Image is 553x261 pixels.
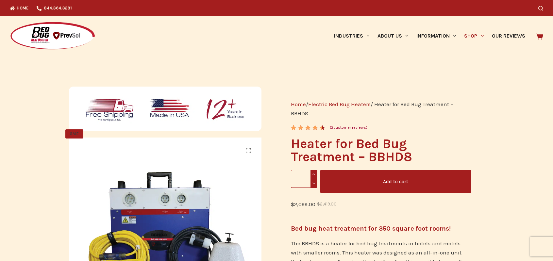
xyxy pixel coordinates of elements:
[538,6,543,11] button: Search
[330,16,529,56] nav: Primary
[242,144,255,157] a: View full-screen image gallery
[373,16,412,56] a: About Us
[291,201,315,207] bdi: 2,099.00
[291,137,471,163] h1: Heater for Bed Bug Treatment – BBHD8
[291,101,306,107] a: Home
[69,230,261,236] a: BBHD8 Heater for Bed Bug Treatment - full package
[291,100,471,118] nav: Breadcrumb
[330,16,373,56] a: Industries
[65,129,83,139] span: SALE
[10,22,95,51] img: Prevsol/Bed Bug Heat Doctor
[291,170,317,188] input: Product quantity
[308,101,371,107] a: Electric Bed Bug Heaters
[331,125,333,130] span: 2
[291,201,294,207] span: $
[291,125,295,135] span: 2
[317,202,337,206] bdi: 2,419.00
[291,125,322,170] span: Rated out of 5 based on customer ratings
[488,16,529,56] a: Our Reviews
[291,125,326,130] div: Rated 4.50 out of 5
[330,124,367,131] a: (2customer reviews)
[412,16,460,56] a: Information
[317,202,320,206] span: $
[291,225,451,232] strong: Bed bug heat treatment for 350 square foot rooms!
[320,170,471,193] button: Add to cart
[460,16,488,56] a: Shop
